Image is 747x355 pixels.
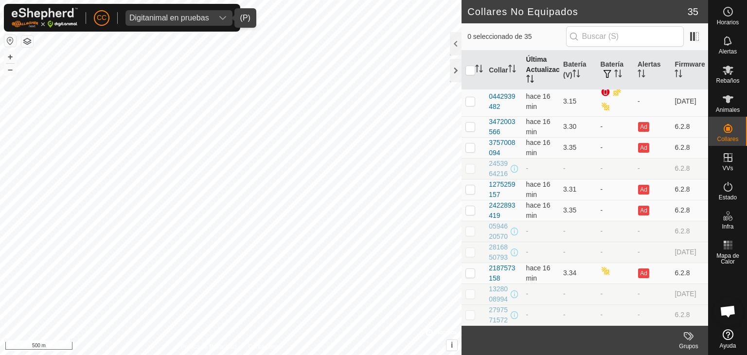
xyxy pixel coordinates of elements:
[249,342,281,351] a: Contáctenos
[597,221,634,242] td: -
[129,14,209,22] div: Digitanimal en pruebas
[675,71,682,79] p-sorticon: Activar para ordenar
[526,118,551,136] span: 3 sept 2025, 17:05
[489,305,508,325] div: 2797571572
[526,264,551,282] span: 3 sept 2025, 17:05
[711,253,745,265] span: Mapa de Calor
[559,284,596,304] td: -
[638,71,645,79] p-sorticon: Activar para ordenar
[634,51,671,90] th: Alertas
[614,71,622,79] p-sorticon: Activar para ordenar
[671,158,708,179] td: 6.2.8
[489,200,518,221] div: 2422893419
[559,221,596,242] td: -
[722,165,733,171] span: VVs
[597,179,634,200] td: -
[717,19,739,25] span: Horarios
[559,200,596,221] td: 3.35
[97,13,107,23] span: CC
[671,87,708,116] td: [DATE]
[489,221,508,242] div: 0594620570
[559,51,596,90] th: Batería (V)
[467,32,566,42] span: 0 seleccionado de 35
[634,284,671,304] td: -
[526,180,551,198] span: 3 sept 2025, 17:05
[671,221,708,242] td: 6.2.8
[634,221,671,242] td: -
[597,304,634,325] td: -
[671,304,708,325] td: 6.2.8
[526,311,529,319] span: -
[180,342,236,351] a: Política de Privacidad
[597,158,634,179] td: -
[717,136,738,142] span: Collares
[671,200,708,221] td: 6.2.8
[526,92,551,110] span: 3 sept 2025, 17:05
[489,179,518,200] div: 1275259157
[526,201,551,219] span: 3 sept 2025, 17:05
[21,35,33,47] button: Capas del Mapa
[522,51,559,90] th: Última Actualización
[559,87,596,116] td: 3.15
[572,71,580,79] p-sorticon: Activar para ordenar
[475,66,483,74] p-sorticon: Activar para ordenar
[485,51,522,90] th: Collar
[4,51,16,63] button: +
[559,116,596,137] td: 3.30
[559,179,596,200] td: 3.31
[716,107,740,113] span: Animales
[638,185,649,195] button: Ad
[597,200,634,221] td: -
[559,137,596,158] td: 3.35
[467,6,688,18] h2: Collares No Equipados
[597,137,634,158] td: -
[559,158,596,179] td: -
[566,26,684,47] input: Buscar (S)
[4,64,16,75] button: –
[446,340,457,351] button: i
[489,242,508,263] div: 2816850793
[722,224,733,230] span: Infra
[125,10,213,26] span: Digitanimal en pruebas
[634,158,671,179] td: -
[713,297,743,326] a: Chat abierto
[526,139,551,157] span: 3 sept 2025, 17:05
[508,66,516,74] p-sorticon: Activar para ordenar
[638,206,649,215] button: Ad
[451,341,453,349] span: i
[671,242,708,263] td: [DATE]
[688,4,698,19] span: 35
[489,159,508,179] div: 2453964216
[638,143,649,153] button: Ad
[559,242,596,263] td: -
[671,284,708,304] td: [DATE]
[671,116,708,137] td: 6.2.8
[489,117,518,137] div: 3472003566
[559,304,596,325] td: -
[638,268,649,278] button: Ad
[597,242,634,263] td: -
[671,137,708,158] td: 6.2.8
[597,284,634,304] td: -
[671,263,708,284] td: 6.2.8
[526,227,529,235] span: -
[634,87,671,116] td: -
[719,49,737,54] span: Alertas
[526,164,529,172] span: -
[12,8,78,28] img: Logo Gallagher
[597,116,634,137] td: -
[489,284,508,304] div: 1328008994
[720,343,736,349] span: Ayuda
[716,78,739,84] span: Rebaños
[526,76,534,84] p-sorticon: Activar para ordenar
[638,122,649,132] button: Ad
[489,91,518,112] div: 0442939482
[489,263,518,284] div: 2187573158
[4,35,16,47] button: Restablecer Mapa
[634,242,671,263] td: -
[671,179,708,200] td: 6.2.8
[669,342,708,351] div: Grupos
[489,138,518,158] div: 3757008094
[597,51,634,90] th: Batería
[719,195,737,200] span: Estado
